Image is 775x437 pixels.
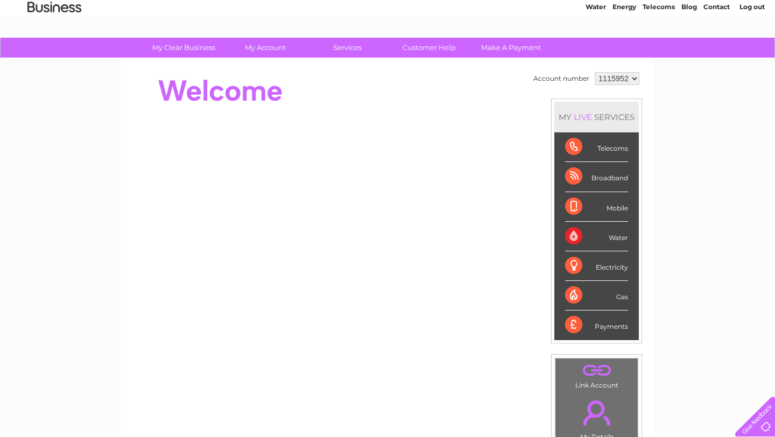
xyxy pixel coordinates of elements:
[565,132,628,162] div: Telecoms
[134,6,643,52] div: Clear Business is a trading name of Verastar Limited (registered in [GEOGRAPHIC_DATA] No. 3667643...
[558,361,635,380] a: .
[27,28,82,61] img: logo.png
[643,46,675,54] a: Telecoms
[221,38,310,58] a: My Account
[739,46,765,54] a: Log out
[554,102,639,132] div: MY SERVICES
[467,38,555,58] a: Make A Payment
[572,112,594,122] div: LIVE
[558,394,635,432] a: .
[565,311,628,340] div: Payments
[565,192,628,222] div: Mobile
[555,358,638,392] td: Link Account
[565,162,628,192] div: Broadband
[681,46,697,54] a: Blog
[565,251,628,281] div: Electricity
[303,38,392,58] a: Services
[565,222,628,251] div: Water
[531,69,592,88] td: Account number
[612,46,636,54] a: Energy
[565,281,628,311] div: Gas
[586,46,606,54] a: Water
[703,46,730,54] a: Contact
[385,38,474,58] a: Customer Help
[572,5,646,19] a: 0333 014 3131
[139,38,228,58] a: My Clear Business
